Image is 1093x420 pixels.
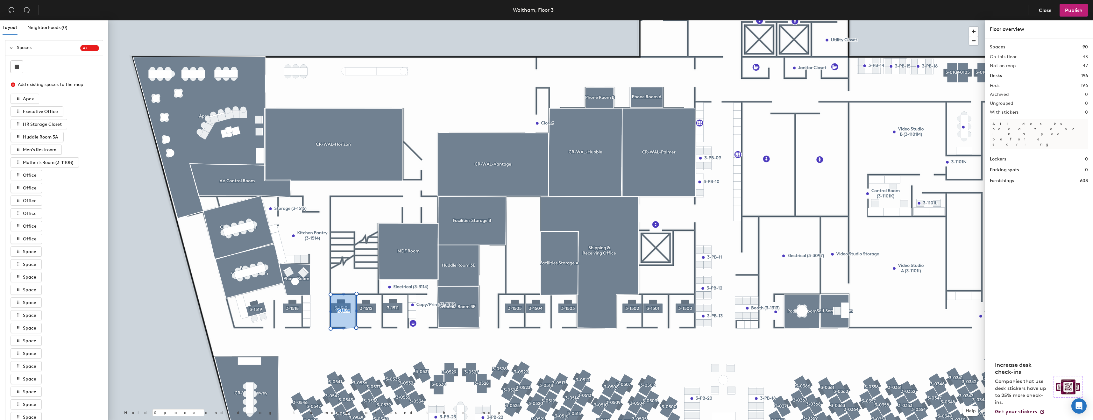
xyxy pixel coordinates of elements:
[23,224,37,229] span: Office
[3,25,17,30] span: Layout
[11,285,42,295] button: Space
[11,157,79,167] button: Mother's Room (3-1110B)
[11,106,63,117] button: Executive Office
[18,81,94,88] div: Add existing spaces to the map
[23,364,36,369] span: Space
[1080,177,1088,184] h1: 608
[990,25,1088,33] div: Floor overview
[23,198,37,203] span: Office
[11,234,42,244] button: Office
[23,415,36,420] span: Space
[23,109,58,114] span: Executive Office
[995,378,1050,406] p: Companies that use desk stickers have up to 25% more check-ins.
[23,236,37,242] span: Office
[990,83,999,88] h2: Pods
[23,122,62,127] span: HR Storage Closet
[990,101,1013,106] h2: Ungrouped
[1060,4,1088,17] button: Publish
[11,336,42,346] button: Space
[11,399,42,409] button: Space
[11,221,42,231] button: Office
[23,274,36,280] span: Space
[11,119,67,129] button: HR Storage Closet
[1082,54,1088,60] h2: 43
[11,297,42,308] button: Space
[990,92,1009,97] h2: Archived
[963,406,978,416] button: Help
[23,262,36,267] span: Space
[11,94,39,104] button: Apex
[1083,63,1088,68] h2: 47
[990,119,1088,149] p: All desks need to be in a pod before saving
[990,44,1005,51] h1: Spaces
[11,259,42,269] button: Space
[11,246,42,257] button: Space
[11,323,42,333] button: Space
[23,376,36,382] span: Space
[1085,156,1088,163] h1: 0
[23,351,36,356] span: Space
[995,361,1050,375] h4: Increase desk check-ins
[1082,44,1088,51] h1: 90
[11,145,62,155] button: Men's Restroom
[23,134,58,140] span: Huddle Room 3A
[995,409,1045,415] a: Get your stickers
[1081,83,1088,88] h2: 196
[1033,4,1057,17] button: Close
[990,63,1016,68] h2: Not on map
[1085,110,1088,115] h2: 0
[83,46,85,50] span: 4
[20,4,33,17] button: Redo (⌘ + ⇧ + Z)
[990,110,1019,115] h2: With stickers
[23,287,36,293] span: Space
[27,25,67,30] span: Neighborhoods (0)
[11,348,42,359] button: Space
[990,177,1014,184] h1: Furnishings
[5,4,18,17] button: Undo (⌘ + Z)
[990,156,1006,163] h1: Lockers
[11,310,42,320] button: Space
[995,409,1037,415] span: Get your stickers
[1065,7,1082,13] span: Publish
[1085,101,1088,106] h2: 0
[17,40,80,55] span: Spaces
[11,361,42,371] button: Space
[8,7,15,13] span: undo
[11,374,42,384] button: Space
[990,167,1019,174] h1: Parking spots
[9,46,13,50] span: expanded
[23,173,37,178] span: Office
[1071,398,1087,414] div: Open Intercom Messenger
[1054,376,1083,398] img: Sticker logo
[11,82,15,87] span: close-circle
[990,54,1017,60] h2: On this floor
[23,96,34,102] span: Apex
[1085,167,1088,174] h1: 0
[990,72,1002,79] h1: Desks
[11,132,64,142] button: Huddle Room 3A
[11,183,42,193] button: Office
[23,185,37,191] span: Office
[23,325,36,331] span: Space
[23,338,36,344] span: Space
[11,208,42,218] button: Office
[23,402,36,407] span: Space
[23,147,56,153] span: Men's Restroom
[85,46,96,50] span: 7
[11,387,42,397] button: Space
[1085,92,1088,97] h2: 0
[80,45,99,51] sup: 47
[23,313,36,318] span: Space
[11,272,42,282] button: Space
[11,170,42,180] button: Office
[23,389,36,395] span: Space
[23,249,36,254] span: Space
[513,6,554,14] div: Waltham, Floor 3
[11,196,42,206] button: Office
[1039,7,1052,13] span: Close
[23,160,74,165] span: Mother's Room (3-1110B)
[1081,72,1088,79] h1: 196
[23,300,36,305] span: Space
[23,211,37,216] span: Office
